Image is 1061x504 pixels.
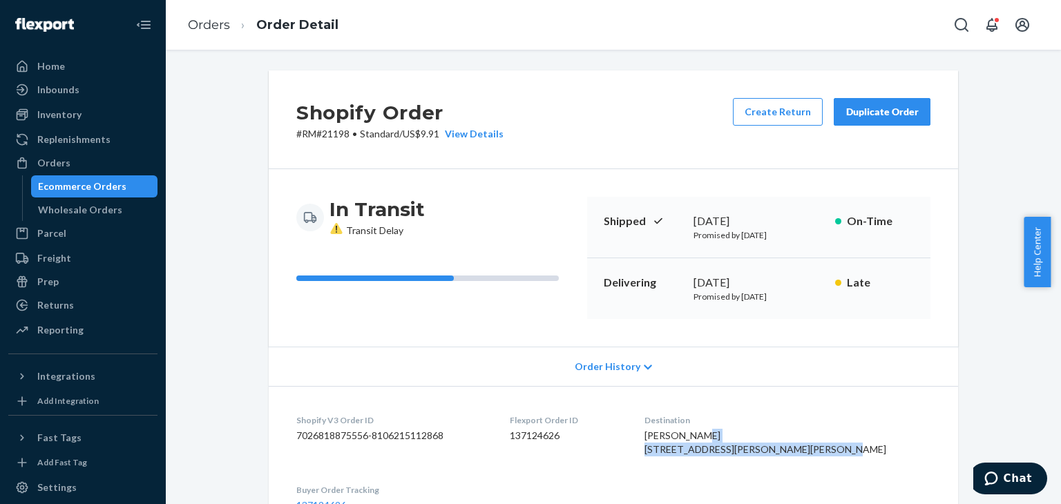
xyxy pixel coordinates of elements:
[575,360,640,374] span: Order History
[37,226,66,240] div: Parcel
[329,197,425,222] h3: In Transit
[604,275,682,291] p: Delivering
[694,213,824,229] div: [DATE]
[130,11,157,39] button: Close Navigation
[296,127,504,141] p: # RM#21198 / US$9.91
[694,229,824,241] p: Promised by [DATE]
[31,199,158,221] a: Wholesale Orders
[37,275,59,289] div: Prep
[37,323,84,337] div: Reporting
[37,456,87,468] div: Add Fast Tag
[38,203,122,217] div: Wholesale Orders
[296,484,488,496] dt: Buyer Order Tracking
[604,213,682,229] p: Shipped
[188,17,230,32] a: Orders
[978,11,1006,39] button: Open notifications
[31,175,158,197] a: Ecommerce Orders
[510,414,622,426] dt: Flexport Order ID
[37,369,95,383] div: Integrations
[37,83,79,97] div: Inbounds
[8,393,157,409] a: Add Integration
[847,275,914,291] p: Late
[256,17,338,32] a: Order Detail
[8,55,157,77] a: Home
[8,427,157,449] button: Fast Tags
[37,395,99,407] div: Add Integration
[8,454,157,471] a: Add Fast Tag
[37,59,65,73] div: Home
[973,463,1047,497] iframe: Opens a widget where you can chat to one of our agents
[37,298,74,312] div: Returns
[37,108,82,122] div: Inventory
[296,414,488,426] dt: Shopify V3 Order ID
[8,365,157,387] button: Integrations
[8,152,157,174] a: Orders
[8,476,157,498] a: Settings
[1009,11,1036,39] button: Open account menu
[948,11,975,39] button: Open Search Box
[845,105,919,119] div: Duplicate Order
[644,429,886,455] span: [PERSON_NAME] [STREET_ADDRESS][PERSON_NAME][PERSON_NAME]
[37,133,111,146] div: Replenishments
[8,294,157,316] a: Returns
[733,98,823,126] button: Create Return
[37,481,77,494] div: Settings
[8,222,157,244] a: Parcel
[352,128,357,139] span: •
[360,128,399,139] span: Standard
[834,98,930,126] button: Duplicate Order
[8,79,157,101] a: Inbounds
[694,275,824,291] div: [DATE]
[510,429,622,443] dd: 137124626
[37,431,82,445] div: Fast Tags
[8,247,157,269] a: Freight
[15,18,74,32] img: Flexport logo
[644,414,930,426] dt: Destination
[847,213,914,229] p: On-Time
[37,156,70,170] div: Orders
[37,251,71,265] div: Freight
[177,5,350,46] ol: breadcrumbs
[8,104,157,126] a: Inventory
[8,271,157,293] a: Prep
[439,127,504,141] button: View Details
[38,180,126,193] div: Ecommerce Orders
[329,224,403,236] span: Transit Delay
[1024,217,1051,287] button: Help Center
[694,291,824,302] p: Promised by [DATE]
[8,319,157,341] a: Reporting
[296,98,504,127] h2: Shopify Order
[8,128,157,151] a: Replenishments
[296,429,488,443] dd: 7026818875556-8106215112868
